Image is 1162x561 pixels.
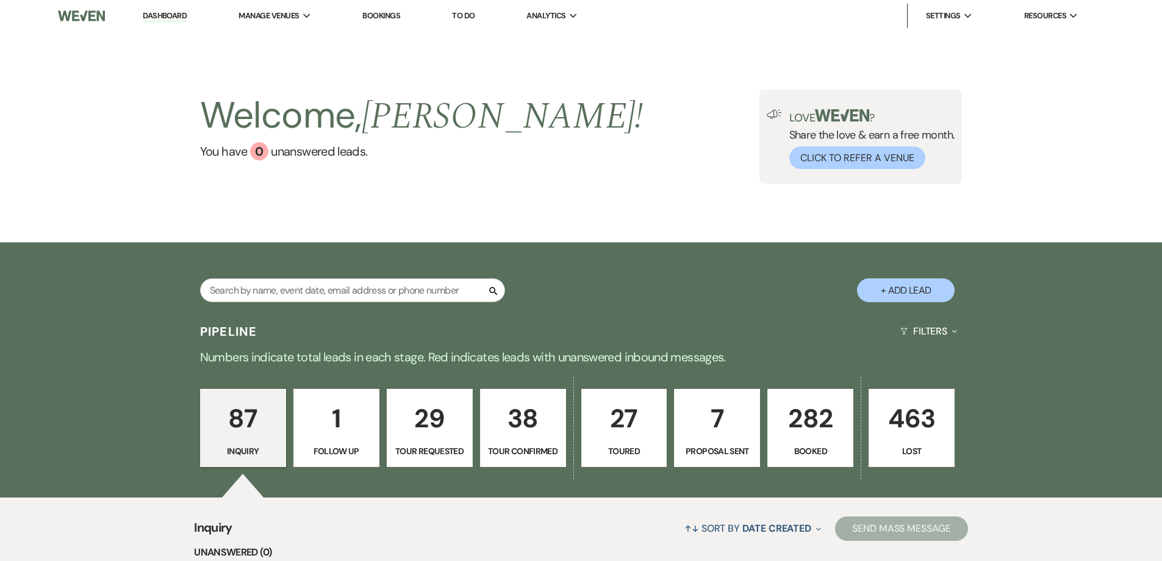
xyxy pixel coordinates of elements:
img: weven-logo-green.svg [815,109,869,121]
input: Search by name, event date, email address or phone number [200,278,505,302]
a: To Do [452,10,475,21]
a: 27Toured [581,389,667,467]
span: Resources [1024,10,1066,22]
span: Manage Venues [238,10,299,22]
div: Share the love & earn a free month. [782,109,955,169]
p: Proposal Sent [682,444,752,458]
p: 27 [589,398,659,439]
p: 1 [301,398,371,439]
p: 282 [775,398,845,439]
a: 282Booked [767,389,853,467]
span: ↑↓ [684,522,699,535]
a: 7Proposal Sent [674,389,760,467]
a: 1Follow Up [293,389,379,467]
img: loud-speaker-illustration.svg [767,109,782,119]
p: Tour Confirmed [488,444,558,458]
button: Click to Refer a Venue [789,147,925,169]
p: Follow Up [301,444,371,458]
p: Lost [877,444,947,458]
div: 0 [250,142,268,161]
p: 463 [877,398,947,439]
span: Date Created [742,522,811,535]
img: Weven Logo [58,3,104,29]
span: [PERSON_NAME] ! [362,89,644,145]
h3: Pipeline [200,323,257,340]
p: Numbers indicate total leads in each stage. Red indicates leads with unanswered inbound messages. [142,347,1020,367]
p: 29 [395,398,465,439]
h2: Welcome, [200,90,644,142]
li: Unanswered (0) [194,545,968,560]
p: Tour Requested [395,444,465,458]
a: 29Tour Requested [387,389,473,467]
a: 463Lost [869,389,955,467]
p: 7 [682,398,752,439]
p: 38 [488,398,558,439]
p: Love ? [789,109,955,123]
button: Send Mass Message [835,516,968,541]
button: Sort By Date Created [680,512,826,545]
a: 38Tour Confirmed [480,389,566,467]
p: Booked [775,444,845,458]
span: Settings [926,10,961,22]
p: 87 [208,398,278,439]
a: Dashboard [143,10,187,22]
p: Toured [589,444,659,458]
a: 87Inquiry [200,389,286,467]
a: You have 0 unanswered leads. [200,142,644,161]
button: Filters [895,315,962,347]
p: Inquiry [208,444,278,458]
button: + Add Lead [857,278,955,302]
a: Bookings [362,10,400,21]
span: Inquiry [194,518,232,545]
span: Analytics [526,10,565,22]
